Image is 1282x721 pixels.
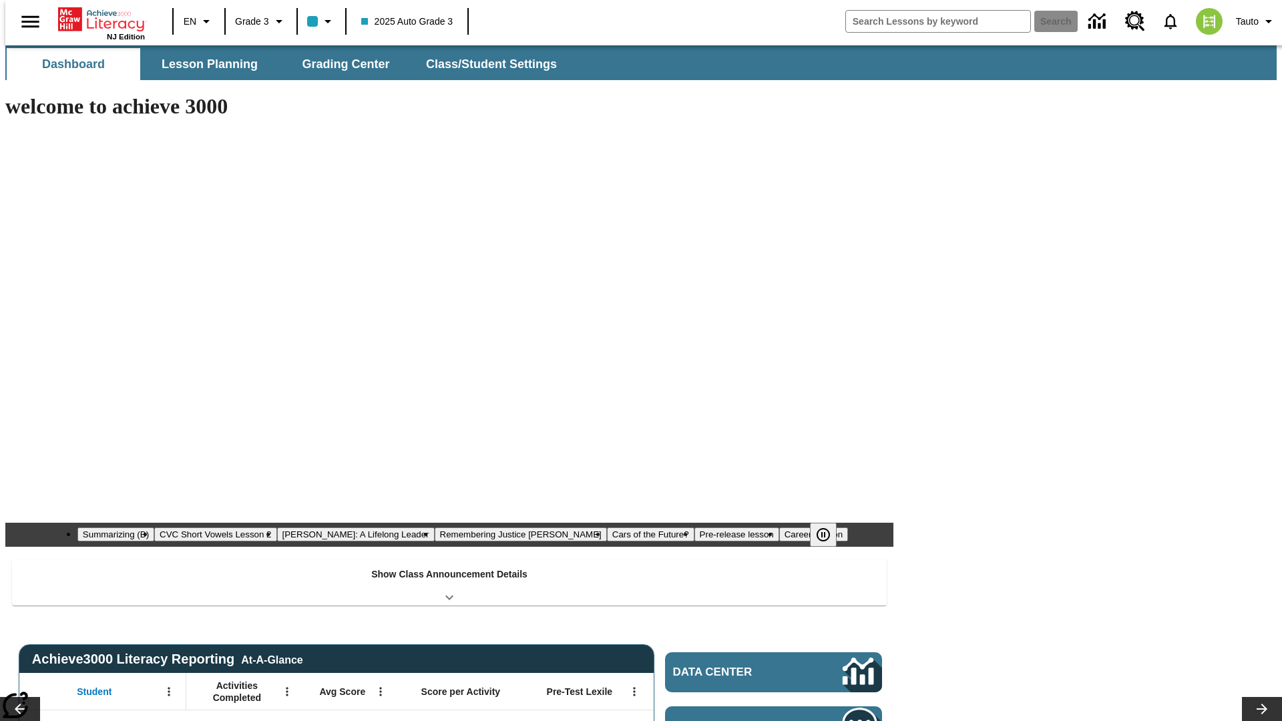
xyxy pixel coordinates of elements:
[435,527,607,541] button: Slide 4 Remembering Justice O'Connor
[302,57,389,72] span: Grading Center
[184,15,196,29] span: EN
[162,57,258,72] span: Lesson Planning
[426,57,557,72] span: Class/Student Settings
[1080,3,1117,40] a: Data Center
[371,682,391,702] button: Open Menu
[154,527,276,541] button: Slide 2 CVC Short Vowels Lesson 2
[5,94,893,119] h1: welcome to achieve 3000
[277,682,297,702] button: Open Menu
[810,523,837,547] button: Pause
[77,527,154,541] button: Slide 1 Summarizing (B)
[77,686,112,698] span: Student
[58,6,145,33] a: Home
[12,559,887,606] div: Show Class Announcement Details
[302,9,341,33] button: Class color is light blue. Change class color
[1196,8,1223,35] img: avatar image
[235,15,269,29] span: Grade 3
[1188,4,1231,39] button: Select a new avatar
[319,686,365,698] span: Avg Score
[32,652,303,667] span: Achieve3000 Literacy Reporting
[624,682,644,702] button: Open Menu
[415,48,568,80] button: Class/Student Settings
[277,527,435,541] button: Slide 3 Dianne Feinstein: A Lifelong Leader
[361,15,453,29] span: 2025 Auto Grade 3
[1236,15,1259,29] span: Tauto
[58,5,145,41] div: Home
[241,652,302,666] div: At-A-Glance
[607,527,694,541] button: Slide 5 Cars of the Future?
[779,527,848,541] button: Slide 7 Career Lesson
[7,48,140,80] button: Dashboard
[107,33,145,41] span: NJ Edition
[547,686,613,698] span: Pre-Test Lexile
[11,2,50,41] button: Open side menu
[371,567,527,581] p: Show Class Announcement Details
[159,682,179,702] button: Open Menu
[230,9,292,33] button: Grade: Grade 3, Select a grade
[665,652,882,692] a: Data Center
[810,523,850,547] div: Pause
[694,527,779,541] button: Slide 6 Pre-release lesson
[1117,3,1153,39] a: Resource Center, Will open in new tab
[42,57,105,72] span: Dashboard
[1153,4,1188,39] a: Notifications
[193,680,281,704] span: Activities Completed
[673,666,798,679] span: Data Center
[421,686,501,698] span: Score per Activity
[846,11,1030,32] input: search field
[1242,697,1282,721] button: Lesson carousel, Next
[5,48,569,80] div: SubNavbar
[279,48,413,80] button: Grading Center
[143,48,276,80] button: Lesson Planning
[5,45,1277,80] div: SubNavbar
[178,9,220,33] button: Language: EN, Select a language
[1231,9,1282,33] button: Profile/Settings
